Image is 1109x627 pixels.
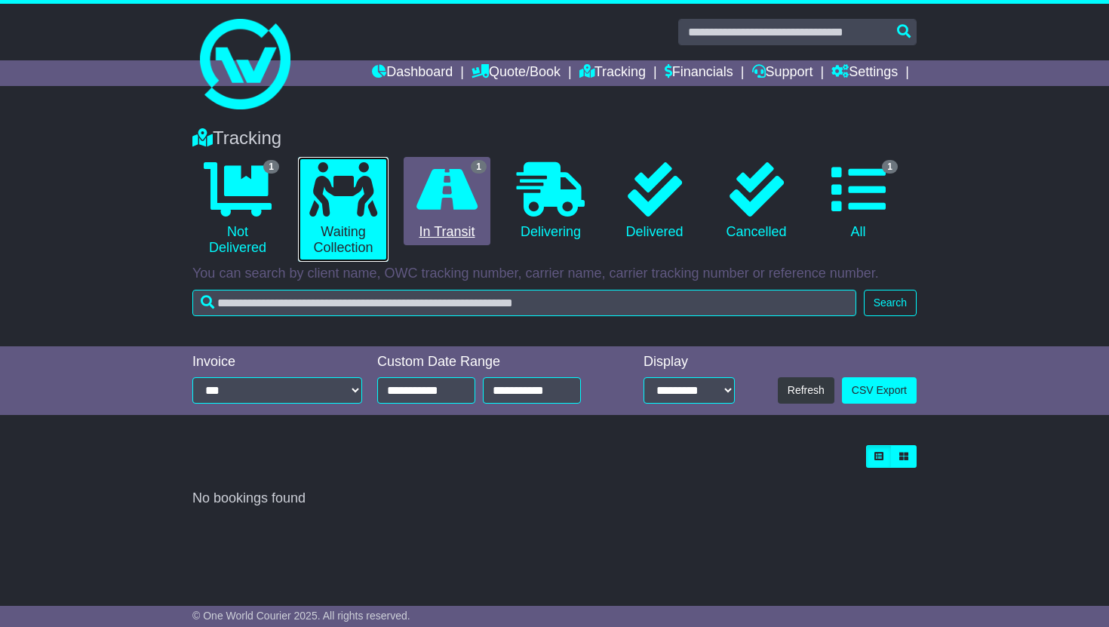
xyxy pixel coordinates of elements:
[192,610,410,622] span: © One World Courier 2025. All rights reserved.
[611,157,698,246] a: Delivered
[864,290,917,316] button: Search
[192,266,917,282] p: You can search by client name, OWC tracking number, carrier name, carrier tracking number or refe...
[263,160,279,174] span: 1
[815,157,902,246] a: 1 All
[192,354,362,370] div: Invoice
[298,157,389,262] a: Waiting Collection
[472,60,561,86] a: Quote/Book
[192,490,917,507] div: No bookings found
[404,157,490,246] a: 1 In Transit
[192,157,283,262] a: 1 Not Delivered
[778,377,834,404] button: Refresh
[752,60,813,86] a: Support
[665,60,733,86] a: Financials
[185,128,924,149] div: Tracking
[377,354,609,370] div: Custom Date Range
[644,354,736,370] div: Display
[713,157,800,246] a: Cancelled
[372,60,453,86] a: Dashboard
[471,160,487,174] span: 1
[579,60,646,86] a: Tracking
[505,157,596,246] a: Delivering
[882,160,898,174] span: 1
[831,60,898,86] a: Settings
[842,377,917,404] a: CSV Export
